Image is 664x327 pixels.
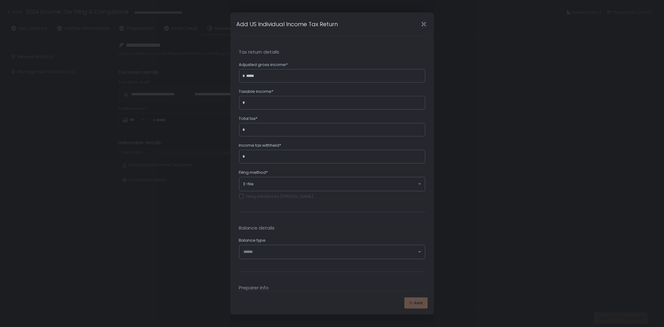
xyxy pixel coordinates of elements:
div: Search for option [239,177,425,191]
span: Balance type [239,238,266,243]
span: Taxable income* [239,89,274,94]
input: Search for option [254,181,417,187]
span: Income tax withheld* [239,143,281,148]
span: Filing method* [239,170,268,175]
span: Adjusted gross income* [239,62,288,68]
span: Preparer info [239,284,425,291]
div: Close [414,21,434,28]
span: Balance details [239,225,425,232]
div: Search for option [239,245,425,259]
span: Tax return details [239,49,425,56]
span: E-file [244,181,254,187]
input: Search for option [244,249,417,255]
h1: Add US Individual Income Tax Return [237,20,338,28]
span: Total tax* [239,116,258,121]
